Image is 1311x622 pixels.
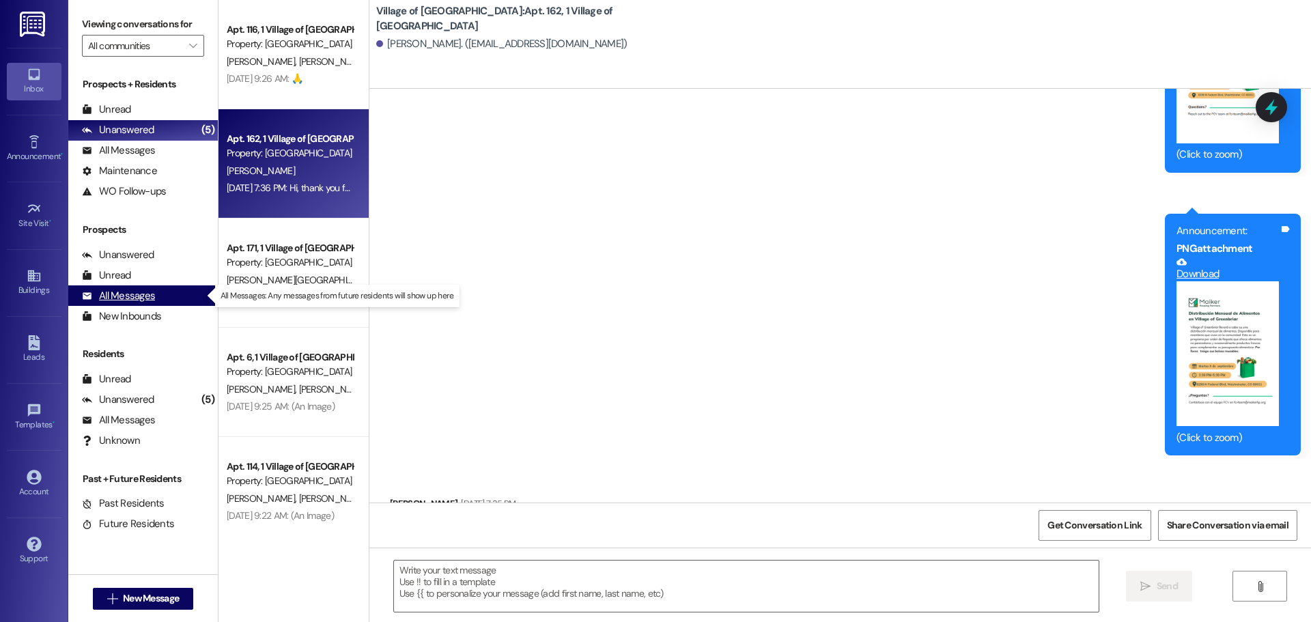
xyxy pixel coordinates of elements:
label: Viewing conversations for [82,14,204,35]
div: Future Residents [82,517,174,531]
div: Unknown [82,434,140,448]
div: Apt. 171, 1 Village of [GEOGRAPHIC_DATA] [227,241,353,255]
img: ResiDesk Logo [20,12,48,37]
div: WO Follow-ups [82,184,166,199]
div: Unread [82,372,131,386]
a: Site Visit • [7,197,61,234]
div: Unanswered [82,248,154,262]
a: Support [7,533,61,569]
div: Unread [82,268,131,283]
a: Buildings [7,264,61,301]
a: Inbox [7,63,61,100]
div: Apt. 162, 1 Village of [GEOGRAPHIC_DATA] [227,132,353,146]
a: Templates • [7,399,61,436]
div: Property: [GEOGRAPHIC_DATA] [227,255,353,270]
div: [DATE] 9:25 AM: (An Image) [227,400,335,412]
div: Apt. 114, 1 Village of [GEOGRAPHIC_DATA] [227,460,353,474]
div: (Click to zoom) [1176,431,1279,445]
div: Residents [68,347,218,361]
div: Prospects + Residents [68,77,218,91]
div: Maintenance [82,164,157,178]
i:  [189,40,197,51]
div: Unread [82,102,131,117]
div: Property: [GEOGRAPHIC_DATA] [227,474,353,488]
div: Past + Future Residents [68,472,218,486]
button: Zoom image [1176,281,1279,426]
div: Property: [GEOGRAPHIC_DATA] [227,365,353,379]
div: All Messages [82,289,155,303]
span: [PERSON_NAME] [298,492,367,505]
span: [PERSON_NAME][GEOGRAPHIC_DATA] [227,274,386,286]
div: (5) [198,389,218,410]
button: New Message [93,588,194,610]
span: Get Conversation Link [1047,518,1142,533]
span: [PERSON_NAME] [298,55,367,68]
div: Unanswered [82,123,154,137]
div: New Inbounds [82,309,161,324]
button: Send [1126,571,1192,602]
div: [PERSON_NAME]. ([EMAIL_ADDRESS][DOMAIN_NAME]) [376,37,628,51]
span: [PERSON_NAME] [298,383,367,395]
div: Announcement: [1176,224,1279,238]
span: • [53,418,55,427]
span: [PERSON_NAME] [227,165,295,177]
b: Village of [GEOGRAPHIC_DATA]: Apt. 162, 1 Village of [GEOGRAPHIC_DATA] [376,4,649,33]
span: [PERSON_NAME] [227,492,299,505]
div: [DATE] 7:35 PM [457,496,516,511]
span: New Message [123,591,179,606]
a: Download [1176,257,1279,281]
span: • [61,150,63,159]
div: Apt. 116, 1 Village of [GEOGRAPHIC_DATA] [227,23,353,37]
div: [DATE] 9:22 AM: (An Image) [227,509,334,522]
div: Past Residents [82,496,165,511]
div: Property: [GEOGRAPHIC_DATA] [227,146,353,160]
div: [DATE] 7:36 PM: Hi, thank you for your message. Our team will get back to you [DATE] between the ... [227,182,646,194]
i:  [107,593,117,604]
div: Unanswered [82,393,154,407]
span: • [49,216,51,226]
p: All Messages: Any messages from future residents will show up here. [221,290,455,302]
span: Share Conversation via email [1167,518,1288,533]
div: Prospects [68,223,218,237]
button: Get Conversation Link [1039,510,1151,541]
div: (5) [198,119,218,141]
span: [PERSON_NAME] [227,383,299,395]
div: Property: [GEOGRAPHIC_DATA] [227,37,353,51]
button: Share Conversation via email [1158,510,1297,541]
div: Apt. 6, 1 Village of [GEOGRAPHIC_DATA] [227,350,353,365]
a: Account [7,466,61,503]
i:  [1255,581,1265,592]
span: Send [1157,579,1178,593]
div: All Messages [82,143,155,158]
input: All communities [88,35,182,57]
a: Leads [7,331,61,368]
span: [PERSON_NAME] [227,55,299,68]
b: PNG attachment [1176,242,1252,255]
div: All Messages [82,413,155,427]
div: [DATE] 9:26 AM: 🙏 [227,72,302,85]
div: [PERSON_NAME] [390,496,649,515]
i:  [1140,581,1151,592]
div: (Click to zoom) [1176,147,1279,162]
